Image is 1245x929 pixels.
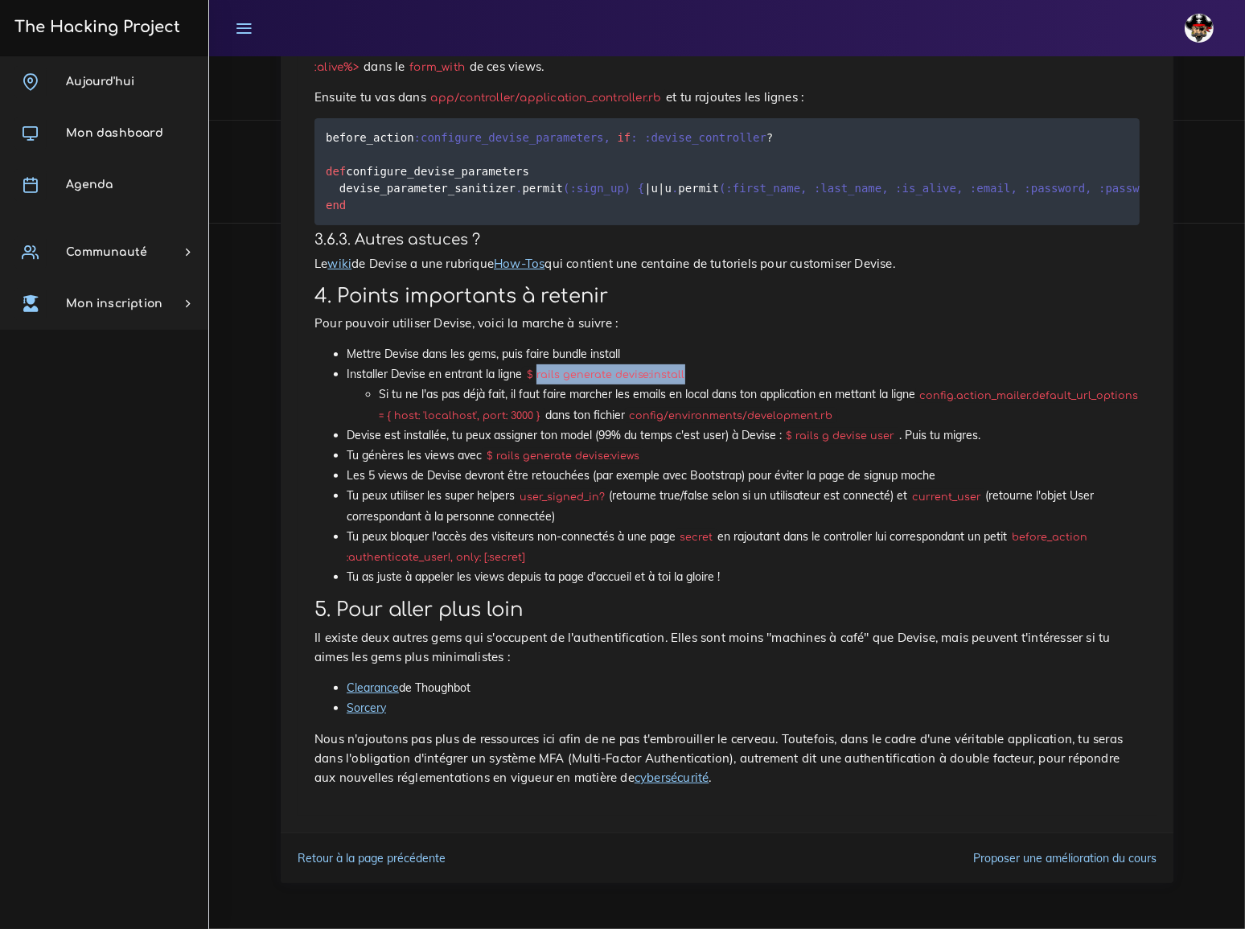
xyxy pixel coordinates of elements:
[658,182,664,195] span: |
[327,256,351,271] a: wiki
[66,298,162,310] span: Mon inscription
[1085,182,1091,195] span: ,
[644,182,651,195] span: |
[895,182,956,195] span: :is_alive
[347,678,1140,698] li: de Thoughbot
[625,408,837,424] code: config/environments/development.rb
[569,182,623,195] span: :sign_up
[638,182,644,195] span: {
[782,428,899,444] code: $ rails g devise user
[314,730,1140,787] p: Nous n'ajoutons pas plus de ressources ici afin de ne pas t'embrouiller le cerveau. Toutefois, da...
[314,254,1140,273] p: Le de Devise a une rubrique qui contient une centaine de tutoriels pour customiser Devise.
[66,76,134,88] span: Aujourd'hui
[326,199,346,212] span: end
[956,182,963,195] span: ,
[644,131,766,144] span: :devise_controller
[494,256,544,271] a: How-Tos
[604,131,610,144] span: ,
[814,182,881,195] span: :last_name
[482,448,643,464] code: $ rails generate devise:views
[298,851,446,865] a: Retour à la page précédente
[347,486,1140,526] li: Tu peux utiliser les super helpers (retourne true/false selon si un utilisateur est connecté) et ...
[719,182,725,195] span: (
[314,598,1140,622] h2: 5. Pour aller plus loin
[414,131,604,144] span: :configure_devise_parameters
[515,489,609,505] code: user_signed_in?
[1185,14,1214,43] img: avatar
[405,59,470,76] code: form_with
[347,446,1140,466] li: Tu génères les views avec
[326,165,346,178] span: def
[1011,182,1017,195] span: ,
[563,182,569,195] span: (
[314,88,1140,107] p: Ensuite tu vas dans et tu rajoutes les lignes :
[676,529,717,545] code: secret
[347,701,386,715] a: Sorcery
[672,182,678,195] span: .
[800,182,807,195] span: ,
[347,344,1140,364] li: Mettre Devise dans les gems, puis faire bundle install
[347,466,1140,486] li: Les 5 views de Devise devront être retouchées (par exemple avec Bootstrap) pour éviter la page de...
[881,182,888,195] span: ,
[314,628,1140,667] p: Il existe deux autres gems qui s'occupent de l'authentification. Elles sont moins "machines à caf...
[10,18,180,36] h3: The Hacking Project
[314,314,1140,333] p: Pour pouvoir utiliser Devise, voici la marche à suivre :
[347,364,1140,425] li: Installer Devise en entrant la ligne
[347,527,1140,567] li: Tu peux bloquer l'accès des visiteurs non-connectés à une page en rajoutant dans le controller lu...
[635,770,709,785] a: cybersécurité
[379,384,1140,425] li: Si tu ne l'as pas déjà fait, il faut faire marcher les emails en local dans ton application en me...
[426,89,666,106] code: app/controller/application_controller.rb
[624,182,631,195] span: )
[725,182,800,195] span: :first_name
[617,131,631,144] span: if
[66,127,163,139] span: Mon dashboard
[347,529,1087,565] code: before_action :authenticate_user!, only: [:secret]
[522,367,689,383] code: $ rails generate devise:install
[973,851,1157,865] a: Proposer une amélioration du cours
[314,231,1140,249] h4: 3.6.3. Autres astuces ?
[766,131,773,144] span: ?
[1024,182,1085,195] span: :password
[347,567,1140,587] li: Tu as juste à appeler les views depuis ta page d'accueil et à toi la gloire !
[970,182,1011,195] span: :email
[516,182,522,195] span: .
[66,246,147,258] span: Communauté
[66,179,113,191] span: Agenda
[907,489,985,505] code: current_user
[347,425,1140,446] li: Devise est installée, tu peux assigner ton model (99% du temps c'est user) à Devise : . Puis tu m...
[347,680,399,695] a: Clearance
[631,131,637,144] span: :
[314,285,1140,308] h2: 4. Points importants à retenir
